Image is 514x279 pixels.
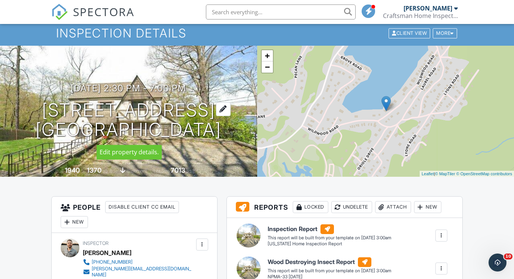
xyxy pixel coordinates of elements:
[456,172,512,176] a: © OpenStreetMap contributors
[71,83,186,93] h3: [DATE] 2:30 pm - 7:00 pm
[375,201,411,213] div: Attach
[388,30,432,36] a: Client View
[206,4,356,19] input: Search everything...
[383,12,458,19] div: Craftsman Home Inspection Services LLC
[414,201,441,213] div: New
[103,168,113,174] span: sq. ft.
[127,168,147,174] span: basement
[56,27,458,40] h1: Inspection Details
[92,266,194,278] div: [PERSON_NAME][EMAIL_ADDRESS][DOMAIN_NAME]
[422,172,434,176] a: Leaflet
[404,4,452,12] div: [PERSON_NAME]
[262,61,273,73] a: Zoom out
[435,172,455,176] a: © MapTiler
[268,241,391,247] div: [US_STATE] Home Inspection Report
[227,197,462,218] h3: Reports
[268,268,391,274] div: This report will be built from your template on [DATE] 3:00am
[433,28,457,38] div: More
[51,4,68,20] img: The Best Home Inspection Software - Spectora
[36,100,221,140] h1: [STREET_ADDRESS] [GEOGRAPHIC_DATA]
[73,4,134,19] span: SPECTORA
[389,28,430,38] div: Client View
[186,168,196,174] span: sq.ft.
[55,168,64,174] span: Built
[65,166,80,174] div: 1940
[83,240,109,246] span: Inspector
[87,166,101,174] div: 1370
[420,171,514,177] div: |
[52,197,217,233] h3: People
[83,266,194,278] a: [PERSON_NAME][EMAIL_ADDRESS][DOMAIN_NAME]
[171,166,185,174] div: 7013
[83,247,131,258] div: [PERSON_NAME]
[83,258,194,266] a: [PHONE_NUMBER]
[51,10,134,26] a: SPECTORA
[268,235,391,241] div: This report will be built from your template on [DATE] 3:00am
[268,257,391,267] h6: Wood Destroying Insect Report
[262,50,273,61] a: Zoom in
[489,254,507,272] iframe: Intercom live chat
[61,216,88,228] div: New
[504,254,513,260] span: 10
[268,224,391,234] h6: Inspection Report
[92,259,133,265] div: [PHONE_NUMBER]
[293,201,328,213] div: Locked
[331,201,372,213] div: Undelete
[105,201,179,213] div: Disable Client CC Email
[154,168,170,174] span: Lot Size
